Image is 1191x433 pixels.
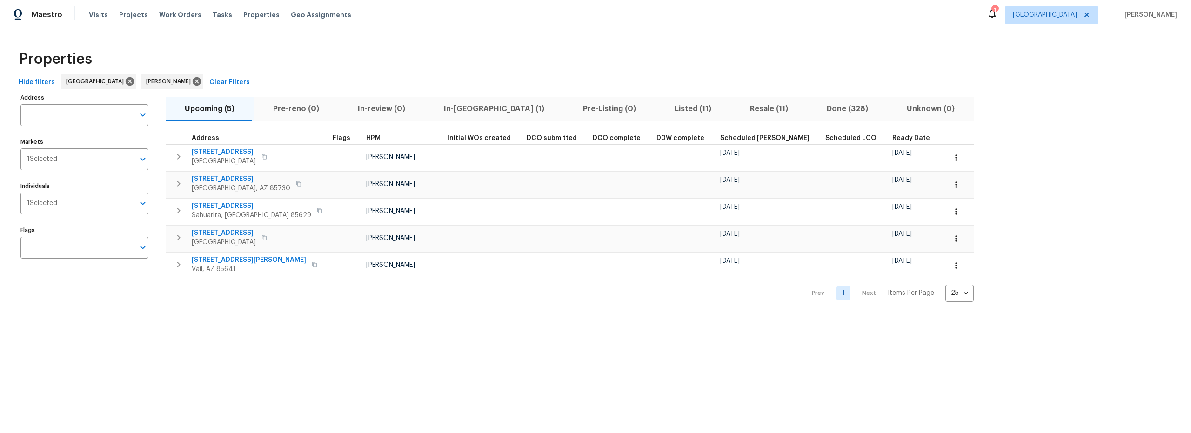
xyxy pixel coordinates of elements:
span: Flags [333,135,350,141]
span: Resale (11) [736,102,802,115]
span: Scheduled LCO [825,135,877,141]
span: 1 Selected [27,155,57,163]
span: Listed (11) [661,102,725,115]
span: [GEOGRAPHIC_DATA] [192,238,256,247]
span: [PERSON_NAME] [1121,10,1177,20]
span: [DATE] [892,150,912,156]
button: Open [136,241,149,254]
span: DCO submitted [527,135,577,141]
div: [GEOGRAPHIC_DATA] [61,74,136,89]
span: [GEOGRAPHIC_DATA] [66,77,127,86]
span: Sahuarita, [GEOGRAPHIC_DATA] 85629 [192,211,311,220]
span: [DATE] [720,231,740,237]
span: Address [192,135,219,141]
button: Open [136,197,149,210]
button: Open [136,153,149,166]
span: In-[GEOGRAPHIC_DATA] (1) [430,102,558,115]
span: [DATE] [892,258,912,264]
span: Upcoming (5) [171,102,248,115]
span: Properties [243,10,280,20]
span: [GEOGRAPHIC_DATA] [1013,10,1077,20]
span: Clear Filters [209,77,250,88]
span: [DATE] [720,204,740,210]
span: Visits [89,10,108,20]
span: Tasks [213,12,232,18]
span: [DATE] [892,177,912,183]
span: Done (328) [813,102,882,115]
span: [PERSON_NAME] [146,77,194,86]
label: Flags [20,227,148,233]
span: Pre-Listing (0) [569,102,650,115]
span: [STREET_ADDRESS][PERSON_NAME] [192,255,306,265]
div: [PERSON_NAME] [141,74,203,89]
span: [PERSON_NAME] [366,154,415,160]
span: [STREET_ADDRESS] [192,174,290,184]
button: Hide filters [15,74,59,91]
div: 25 [945,281,974,305]
span: Unknown (0) [893,102,968,115]
span: [PERSON_NAME] [366,208,415,214]
span: In-review (0) [344,102,419,115]
button: Open [136,108,149,121]
span: Vail, AZ 85641 [192,265,306,274]
a: Goto page 1 [836,286,850,300]
span: [STREET_ADDRESS] [192,201,311,211]
span: DCO complete [593,135,641,141]
span: [DATE] [720,150,740,156]
span: Projects [119,10,148,20]
span: Pre-reno (0) [260,102,333,115]
span: Geo Assignments [291,10,351,20]
label: Address [20,95,148,100]
span: [GEOGRAPHIC_DATA], AZ 85730 [192,184,290,193]
span: Hide filters [19,77,55,88]
span: 1 Selected [27,200,57,207]
div: 1 [991,6,998,15]
span: [STREET_ADDRESS] [192,228,256,238]
span: Scheduled [PERSON_NAME] [720,135,810,141]
span: [GEOGRAPHIC_DATA] [192,157,256,166]
button: Clear Filters [206,74,254,91]
span: Properties [19,54,92,64]
label: Markets [20,139,148,145]
span: [PERSON_NAME] [366,262,415,268]
span: [DATE] [720,177,740,183]
span: [PERSON_NAME] [366,181,415,187]
span: [DATE] [892,231,912,237]
span: Ready Date [892,135,930,141]
span: [DATE] [720,258,740,264]
span: [PERSON_NAME] [366,235,415,241]
span: Maestro [32,10,62,20]
span: Work Orders [159,10,201,20]
nav: Pagination Navigation [803,285,974,302]
span: Initial WOs created [448,135,511,141]
span: HPM [366,135,381,141]
span: D0W complete [656,135,704,141]
p: Items Per Page [888,288,934,298]
span: [DATE] [892,204,912,210]
label: Individuals [20,183,148,189]
span: [STREET_ADDRESS] [192,147,256,157]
